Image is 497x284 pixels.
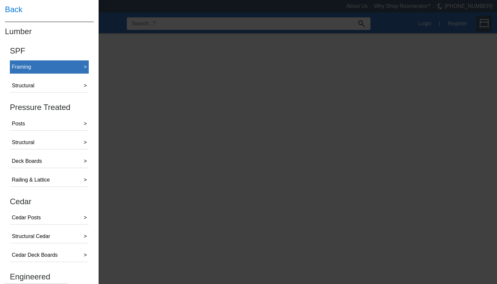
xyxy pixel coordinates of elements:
[12,251,58,259] div: Cedar Deck Boards
[10,173,89,187] button: Railing & Lattice>
[10,47,89,55] h4: SPF
[12,232,50,240] div: Structural Cedar
[10,230,89,243] button: Structural Cedar>
[10,79,89,93] button: Structural>
[12,214,41,222] div: Cedar Posts
[10,117,89,131] button: Posts>
[84,120,87,128] div: >
[84,214,87,222] div: >
[84,63,87,71] div: >
[12,82,34,90] div: Structural
[12,139,34,146] div: Structural
[12,157,42,165] div: Deck Boards
[12,120,25,128] div: Posts
[10,136,89,149] button: Structural>
[10,155,89,168] button: Deck Boards>
[84,139,87,146] div: >
[10,60,89,74] button: Framing>
[5,22,94,41] h4: Lumber
[10,211,89,225] button: Cedar Posts>
[84,82,87,90] div: >
[84,232,87,240] div: >
[10,103,89,112] h4: Pressure Treated
[84,251,87,259] div: >
[12,176,50,184] div: Railing & Lattice
[10,249,89,262] button: Cedar Deck Boards>
[10,197,89,206] h4: Cedar
[84,176,87,184] div: >
[84,157,87,165] div: >
[10,273,89,281] h4: Engineered
[12,63,31,71] div: Framing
